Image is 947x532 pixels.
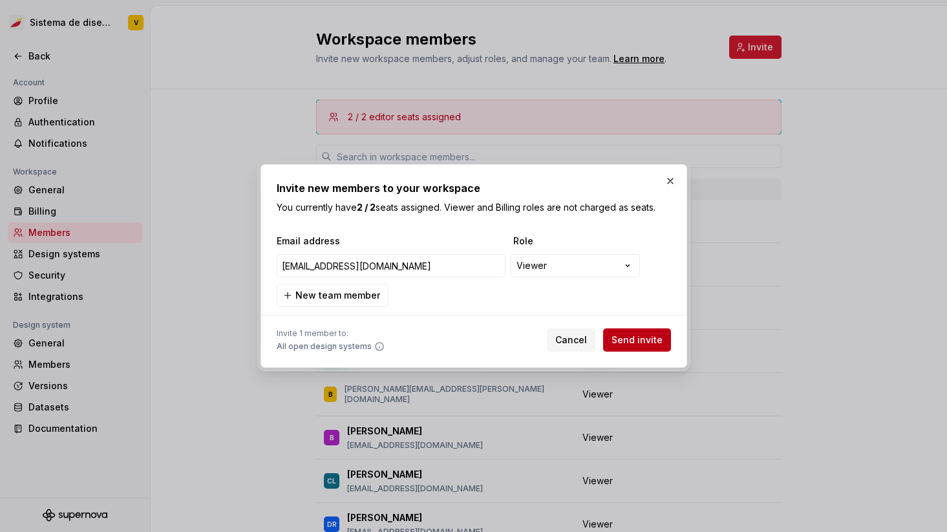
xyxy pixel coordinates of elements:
[295,289,380,302] span: New team member
[277,328,385,339] span: Invite 1 member to:
[547,328,595,352] button: Cancel
[277,341,372,352] span: All open design systems
[555,334,587,346] span: Cancel
[277,235,508,248] span: Email address
[612,334,663,346] span: Send invite
[277,284,388,307] button: New team member
[277,180,671,196] h2: Invite new members to your workspace
[277,201,671,214] p: You currently have seats assigned. Viewer and Billing roles are not charged as seats.
[603,328,671,352] button: Send invite
[513,235,643,248] span: Role
[357,202,376,213] b: 2 / 2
